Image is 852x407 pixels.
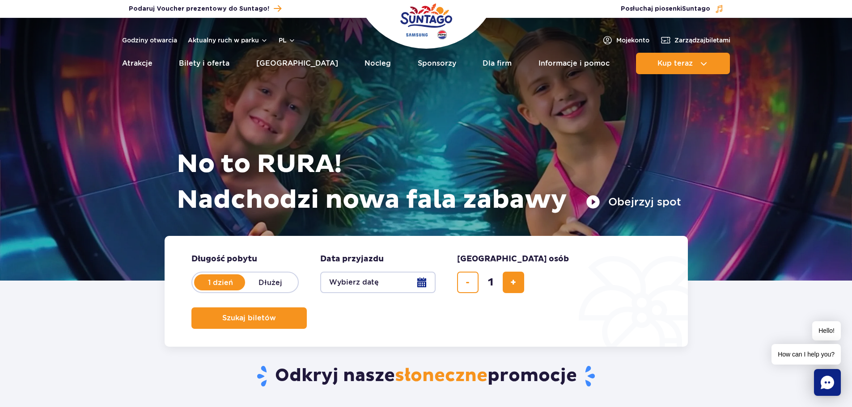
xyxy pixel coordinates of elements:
button: Wybierz datę [320,272,436,293]
input: liczba biletów [480,272,501,293]
span: [GEOGRAPHIC_DATA] osób [457,254,569,264]
a: Bilety i oferta [179,53,229,74]
a: Sponsorzy [418,53,456,74]
span: słoneczne [395,365,487,387]
a: Atrakcje [122,53,153,74]
button: usuń bilet [457,272,479,293]
a: Informacje i pomoc [538,53,610,74]
div: Chat [814,369,841,396]
span: Podaruj Voucher prezentowy do Suntago! [129,4,269,13]
a: Godziny otwarcia [122,36,177,45]
a: [GEOGRAPHIC_DATA] [256,53,338,74]
span: Zarządzaj biletami [674,36,730,45]
h2: Odkryj nasze promocje [164,365,688,388]
button: Posłuchaj piosenkiSuntago [621,4,724,13]
span: Data przyjazdu [320,254,384,264]
span: Szukaj biletów [222,314,276,322]
h1: No to RURA! Nadchodzi nowa fala zabawy [177,147,681,218]
a: Dla firm [483,53,512,74]
a: Zarządzajbiletami [660,35,730,46]
span: Długość pobytu [191,254,257,264]
a: Nocleg [365,53,391,74]
a: Mojekonto [602,35,649,46]
span: Hello! [812,321,841,340]
label: Dłużej [245,273,296,292]
span: How can I help you? [771,344,841,365]
form: Planowanie wizyty w Park of Poland [165,236,688,347]
button: Aktualny ruch w parku [188,37,268,44]
span: Kup teraz [657,59,693,67]
span: Suntago [682,6,710,12]
button: Obejrzyj spot [586,195,681,209]
label: 1 dzień [195,273,246,292]
span: Posłuchaj piosenki [621,4,710,13]
button: pl [279,36,296,45]
button: Kup teraz [636,53,730,74]
span: Moje konto [616,36,649,45]
button: dodaj bilet [503,272,524,293]
button: Szukaj biletów [191,307,307,329]
a: Podaruj Voucher prezentowy do Suntago! [129,3,281,15]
